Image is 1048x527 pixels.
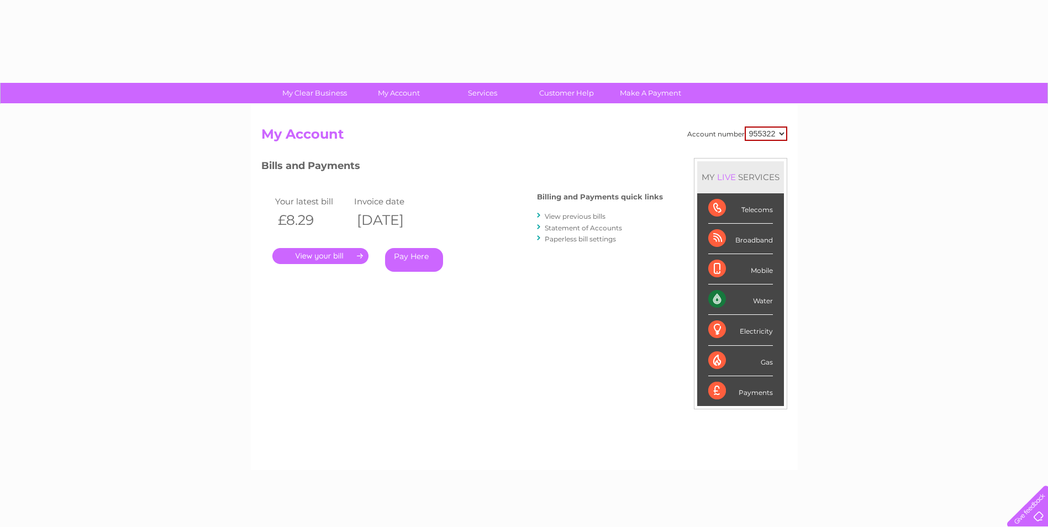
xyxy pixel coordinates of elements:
h2: My Account [261,127,787,147]
a: Customer Help [521,83,612,103]
a: Pay Here [385,248,443,272]
div: LIVE [715,172,738,182]
th: £8.29 [272,209,352,231]
div: Electricity [708,315,773,345]
div: MY SERVICES [697,161,784,193]
a: My Account [353,83,444,103]
td: Invoice date [351,194,431,209]
div: Broadband [708,224,773,254]
a: Paperless bill settings [545,235,616,243]
div: Water [708,284,773,315]
a: Services [437,83,528,103]
div: Mobile [708,254,773,284]
div: Telecoms [708,193,773,224]
a: Statement of Accounts [545,224,622,232]
a: . [272,248,368,264]
a: Make A Payment [605,83,696,103]
div: Payments [708,376,773,406]
h4: Billing and Payments quick links [537,193,663,201]
div: Account number [687,127,787,141]
td: Your latest bill [272,194,352,209]
h3: Bills and Payments [261,158,663,177]
th: [DATE] [351,209,431,231]
div: Gas [708,346,773,376]
a: My Clear Business [269,83,360,103]
a: View previous bills [545,212,605,220]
